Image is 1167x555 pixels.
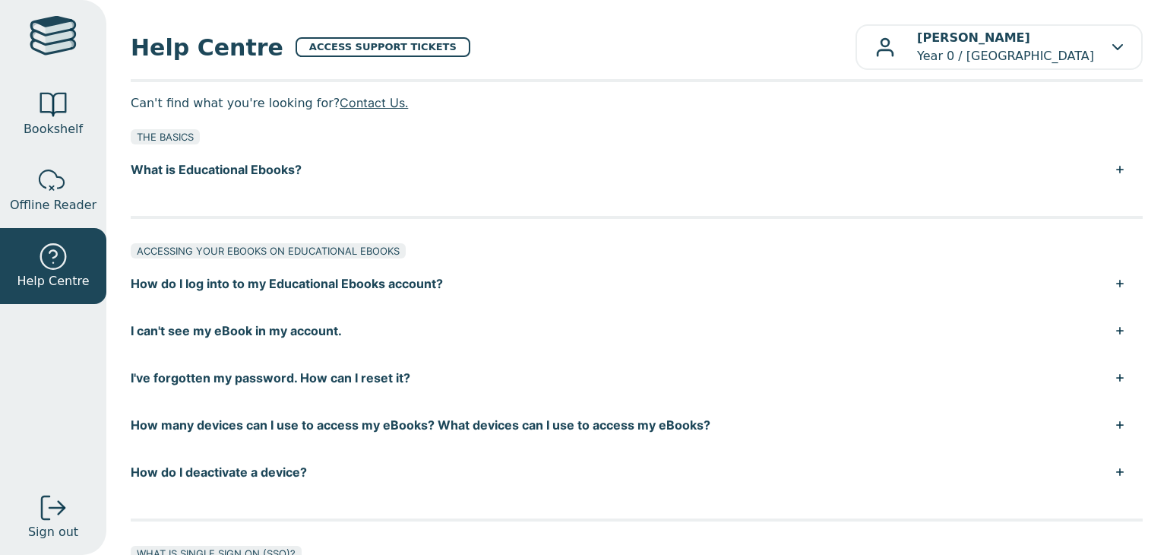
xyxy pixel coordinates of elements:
[131,243,406,258] div: ACCESSING YOUR EBOOKS ON EDUCATIONAL EBOOKS
[24,120,83,138] span: Bookshelf
[917,30,1030,45] b: [PERSON_NAME]
[131,129,200,144] div: THE BASICS
[131,91,1143,114] p: Can't find what you're looking for?
[28,523,78,541] span: Sign out
[131,401,1143,449] button: How many devices can I use to access my eBooks? What devices can I use to access my eBooks?
[296,37,470,57] a: ACCESS SUPPORT TICKETS
[10,196,96,214] span: Offline Reader
[855,24,1143,70] button: [PERSON_NAME]Year 0 / [GEOGRAPHIC_DATA]
[131,30,283,65] span: Help Centre
[17,272,89,290] span: Help Centre
[131,307,1143,354] button: I can't see my eBook in my account.
[917,29,1094,65] p: Year 0 / [GEOGRAPHIC_DATA]
[131,449,1143,496] button: How do I deactivate a device?
[131,146,1143,193] button: What is Educational Ebooks?
[131,354,1143,401] button: I've forgotten my password. How can I reset it?
[131,260,1143,307] button: How do I log into to my Educational Ebooks account?
[340,95,408,110] a: Contact Us.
